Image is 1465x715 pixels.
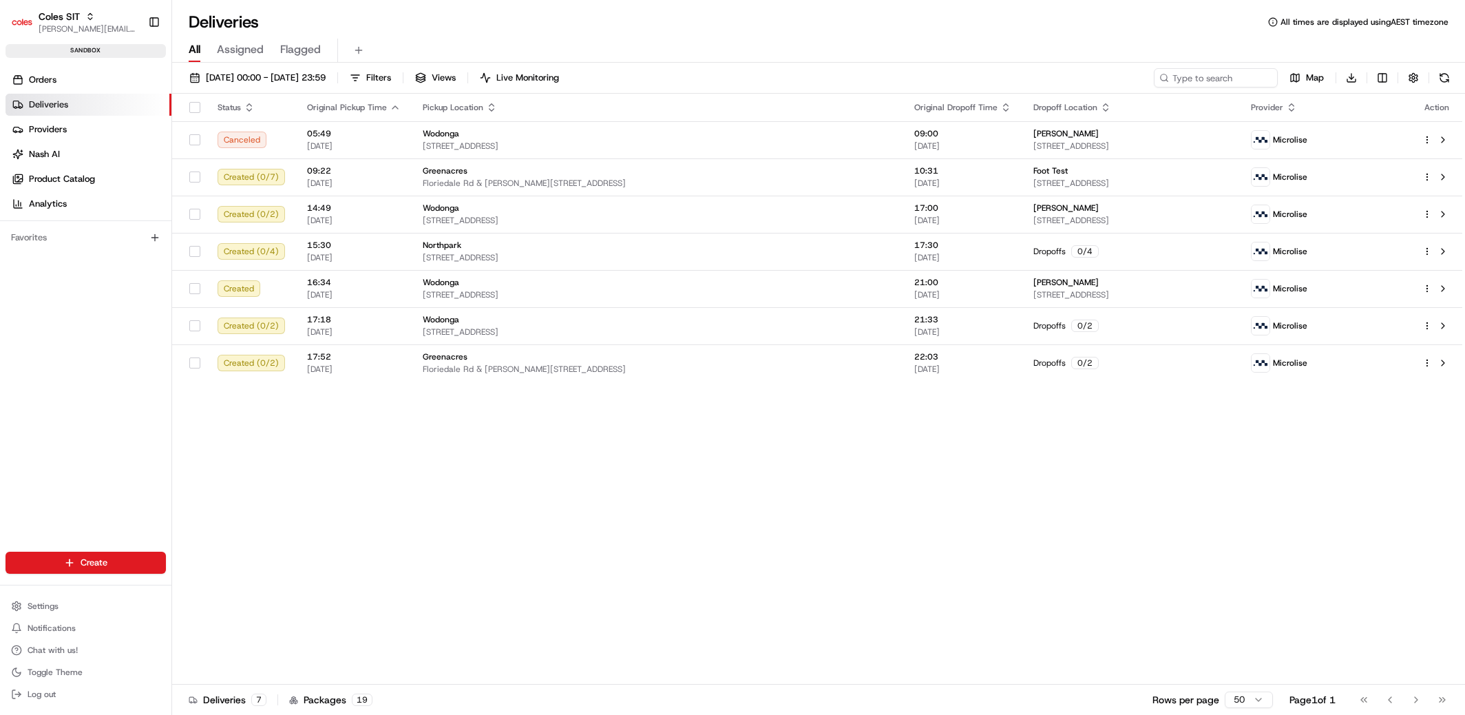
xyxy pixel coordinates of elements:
[6,143,171,165] a: Nash AI
[1033,102,1097,113] span: Dropoff Location
[183,68,332,87] button: [DATE] 00:00 - [DATE] 23:59
[6,663,166,682] button: Toggle Theme
[1422,102,1451,113] div: Action
[29,99,68,111] span: Deliveries
[6,193,171,215] a: Analytics
[307,252,401,263] span: [DATE]
[423,102,483,113] span: Pickup Location
[352,694,372,706] div: 19
[1252,317,1269,335] img: microlise_logo.jpeg
[1033,246,1066,257] span: Dropoffs
[39,23,137,34] span: [PERSON_NAME][EMAIL_ADDRESS][DOMAIN_NAME]
[29,74,56,86] span: Orders
[423,128,459,139] span: Wodonga
[39,10,80,23] button: Coles SIT
[1033,289,1229,300] span: [STREET_ADDRESS]
[251,694,266,706] div: 7
[1071,245,1099,258] div: 0 / 4
[81,557,107,569] span: Create
[1033,141,1229,152] span: [STREET_ADDRESS]
[307,327,401,338] span: [DATE]
[409,68,462,87] button: Views
[28,667,83,678] span: Toggle Theme
[1280,17,1448,28] span: All times are displayed using AEST timezone
[496,72,559,84] span: Live Monitoring
[29,198,67,210] span: Analytics
[307,203,401,214] span: 14:49
[423,203,459,214] span: Wodonga
[307,178,401,189] span: [DATE]
[307,165,401,176] span: 09:22
[914,252,1011,263] span: [DATE]
[28,645,78,656] span: Chat with us!
[189,41,200,58] span: All
[914,277,1011,288] span: 21:00
[1252,280,1269,298] img: microlise_logo.jpeg
[29,173,95,185] span: Product Catalog
[6,619,166,638] button: Notifications
[1154,68,1278,87] input: Type to search
[423,165,467,176] span: Greenacres
[366,72,391,84] span: Filters
[1252,131,1269,149] img: microlise_logo.jpeg
[914,314,1011,325] span: 21:33
[914,215,1011,226] span: [DATE]
[28,623,76,634] span: Notifications
[914,128,1011,139] span: 09:00
[1273,246,1307,257] span: Microlise
[914,102,998,113] span: Original Dropoff Time
[1252,242,1269,260] img: microlise_logo.jpeg
[1033,203,1099,214] span: [PERSON_NAME]
[6,94,171,116] a: Deliveries
[423,141,892,152] span: [STREET_ADDRESS]
[423,240,461,251] span: Northpark
[423,252,892,263] span: [STREET_ADDRESS]
[914,240,1011,251] span: 17:30
[914,351,1011,362] span: 22:03
[1071,320,1099,332] div: 0 / 2
[1283,68,1330,87] button: Map
[1273,134,1307,145] span: Microlise
[423,351,467,362] span: Greenacres
[1273,283,1307,294] span: Microlise
[307,289,401,300] span: [DATE]
[29,123,67,136] span: Providers
[1033,178,1229,189] span: [STREET_ADDRESS]
[344,68,397,87] button: Filters
[1251,102,1283,113] span: Provider
[1033,165,1068,176] span: Foot Test
[289,693,372,707] div: Packages
[474,68,565,87] button: Live Monitoring
[217,41,264,58] span: Assigned
[1435,68,1454,87] button: Refresh
[218,102,241,113] span: Status
[6,69,171,91] a: Orders
[1289,693,1336,707] div: Page 1 of 1
[189,693,266,707] div: Deliveries
[189,11,259,33] h1: Deliveries
[914,141,1011,152] span: [DATE]
[423,289,892,300] span: [STREET_ADDRESS]
[423,314,459,325] span: Wodonga
[1033,215,1229,226] span: [STREET_ADDRESS]
[11,11,33,33] img: Coles SIT
[423,277,459,288] span: Wodonga
[307,240,401,251] span: 15:30
[28,601,59,612] span: Settings
[432,72,456,84] span: Views
[307,314,401,325] span: 17:18
[1273,357,1307,369] span: Microlise
[280,41,321,58] span: Flagged
[6,118,171,141] a: Providers
[914,327,1011,338] span: [DATE]
[29,148,60,160] span: Nash AI
[6,227,166,249] div: Favorites
[914,203,1011,214] span: 17:00
[423,364,892,375] span: Floriedale Rd & [PERSON_NAME][STREET_ADDRESS]
[6,685,166,704] button: Log out
[6,44,166,58] div: sandbox
[1252,168,1269,186] img: microlise_logo.jpeg
[423,215,892,226] span: [STREET_ADDRESS]
[307,128,401,139] span: 05:49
